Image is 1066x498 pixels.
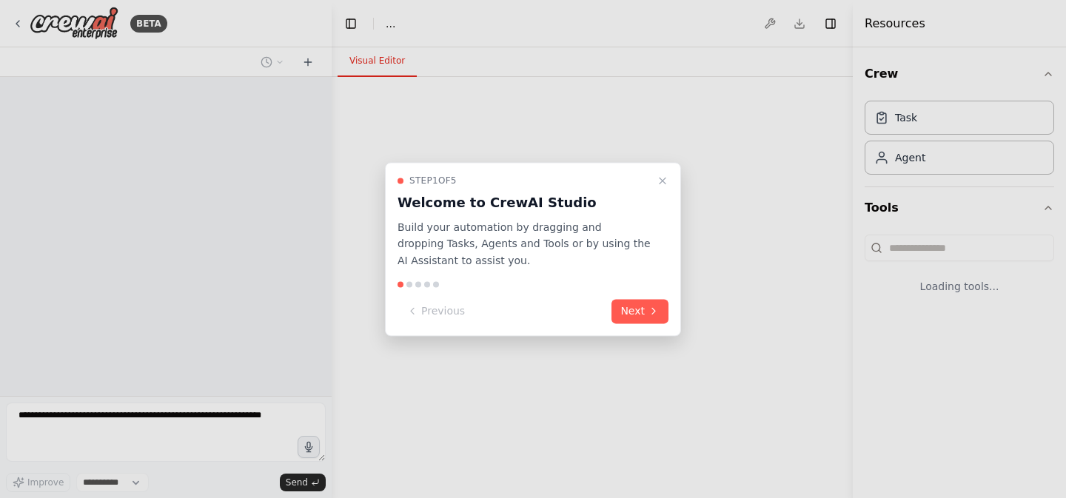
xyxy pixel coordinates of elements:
button: Hide left sidebar [341,13,361,34]
button: Next [611,299,668,323]
span: Step 1 of 5 [409,175,457,186]
h3: Welcome to CrewAI Studio [398,192,651,213]
button: Previous [398,299,474,323]
button: Close walkthrough [654,172,671,189]
p: Build your automation by dragging and dropping Tasks, Agents and Tools or by using the AI Assista... [398,219,651,269]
